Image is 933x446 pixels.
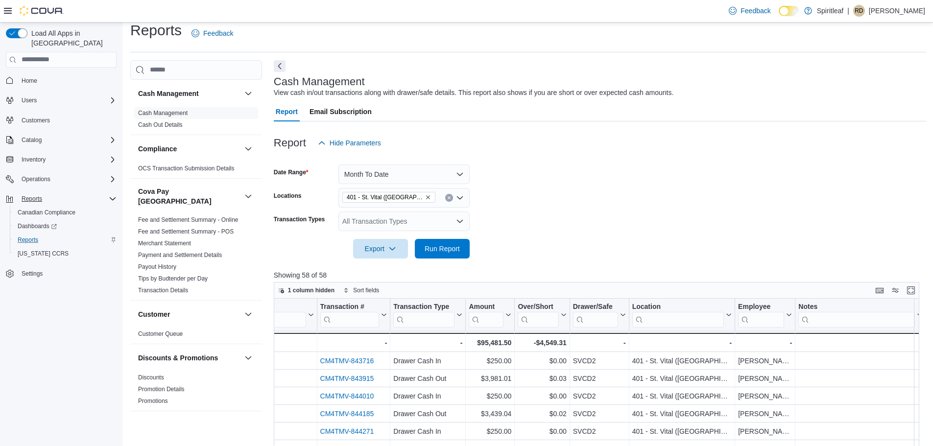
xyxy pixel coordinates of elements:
[518,373,566,384] div: $0.03
[138,263,176,270] a: Payout History
[138,386,185,393] a: Promotion Details
[2,266,120,281] button: Settings
[138,353,218,363] h3: Discounts & Promotions
[632,337,731,349] div: -
[469,390,511,402] div: $250.00
[206,425,314,437] div: [DATE] 8:48:45 AM
[14,207,79,218] a: Canadian Compliance
[274,215,325,223] label: Transaction Types
[853,5,865,17] div: Ravi D
[22,156,46,164] span: Inventory
[138,330,183,337] a: Customer Queue
[393,302,462,327] button: Transaction Type
[456,194,464,202] button: Open list of options
[573,373,626,384] div: SVCD2
[469,302,503,311] div: Amount
[14,234,42,246] a: Reports
[889,284,901,296] button: Display options
[274,88,674,98] div: View cash in/out transactions along with drawer/safe details. This report also shows if you are s...
[632,425,731,437] div: 401 - St. Vital ([GEOGRAPHIC_DATA])
[18,134,46,146] button: Catalog
[138,287,188,294] a: Transaction Details
[242,88,254,99] button: Cash Management
[320,337,387,349] div: -
[10,206,120,219] button: Canadian Compliance
[393,408,462,420] div: Drawer Cash Out
[847,5,849,17] p: |
[469,425,511,437] div: $250.00
[206,408,314,420] div: [DATE] 11:04:33 PM
[130,163,262,178] div: Compliance
[138,397,168,405] span: Promotions
[18,173,54,185] button: Operations
[518,302,566,327] button: Over/Short
[10,233,120,247] button: Reports
[130,107,262,135] div: Cash Management
[130,328,262,344] div: Customer
[469,302,503,327] div: Amount
[320,375,374,382] a: CM4TMV-843915
[330,138,381,148] span: Hide Parameters
[138,216,239,223] a: Fee and Settlement Summary - Online
[798,302,914,311] div: Notes
[274,284,338,296] button: 1 column hidden
[518,302,558,311] div: Over/Short
[206,390,314,402] div: [DATE] 8:50:41 AM
[518,302,558,327] div: Over/Short
[242,352,254,364] button: Discounts & Promotions
[425,194,431,200] button: Remove 401 - St. Vital (Winnipeg) from selection in this group
[138,252,222,258] a: Payment and Settlement Details
[738,390,792,402] div: [PERSON_NAME]
[22,195,42,203] span: Reports
[130,21,182,40] h1: Reports
[138,121,183,128] a: Cash Out Details
[359,239,402,258] span: Export
[138,187,240,206] button: Cova Pay [GEOGRAPHIC_DATA]
[415,239,470,258] button: Run Report
[274,137,306,149] h3: Report
[469,355,511,367] div: $250.00
[469,373,511,384] div: $3,981.01
[518,408,566,420] div: $0.02
[18,74,117,87] span: Home
[22,136,42,144] span: Catalog
[738,337,792,349] div: -
[138,374,164,381] span: Discounts
[2,94,120,107] button: Users
[130,372,262,411] div: Discounts & Promotions
[6,70,117,306] nav: Complex example
[274,168,309,176] label: Date Range
[738,302,784,327] div: Employee
[393,302,455,327] div: Transaction Type
[632,302,731,327] button: Location
[18,154,117,165] span: Inventory
[274,270,926,280] p: Showing 58 of 58
[18,115,54,126] a: Customers
[738,355,792,367] div: [PERSON_NAME]
[320,427,374,435] a: CM4TMV-844271
[855,5,863,17] span: RD
[18,134,117,146] span: Catalog
[817,5,843,17] p: Spiritleaf
[798,337,922,349] div: -
[288,286,335,294] span: 1 column hidden
[22,96,37,104] span: Users
[138,110,188,117] a: Cash Management
[206,373,314,384] div: [DATE] 11:04:48 PM
[905,284,917,296] button: Enter fullscreen
[632,390,731,402] div: 401 - St. Vital ([GEOGRAPHIC_DATA])
[573,302,618,311] div: Drawer/Safe
[573,408,626,420] div: SVCD2
[314,133,385,153] button: Hide Parameters
[206,302,306,311] div: Date
[342,192,435,203] span: 401 - St. Vital (Winnipeg)
[242,143,254,155] button: Compliance
[18,250,69,258] span: [US_STATE] CCRS
[393,355,462,367] div: Drawer Cash In
[339,284,383,296] button: Sort fields
[138,275,208,282] a: Tips by Budtender per Day
[2,133,120,147] button: Catalog
[14,207,117,218] span: Canadian Compliance
[14,248,117,259] span: Washington CCRS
